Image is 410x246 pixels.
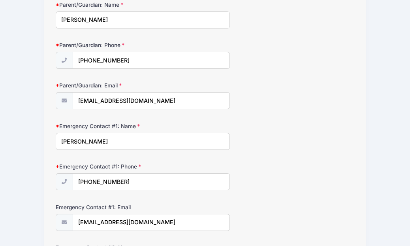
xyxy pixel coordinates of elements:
input: (xxx) xxx-xxxx [73,173,230,190]
label: Parent/Guardian: Name [56,1,155,9]
label: Parent/Guardian: Email [56,81,155,89]
label: Parent/Guardian: Phone [56,41,155,49]
label: Emergency Contact #1: Email [56,203,155,211]
input: (xxx) xxx-xxxx [73,52,230,69]
input: email@email.com [73,214,230,231]
label: Emergency Contact #1: Name [56,122,155,130]
input: email@email.com [73,92,230,109]
label: Emergency Contact #1: Phone [56,163,155,170]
